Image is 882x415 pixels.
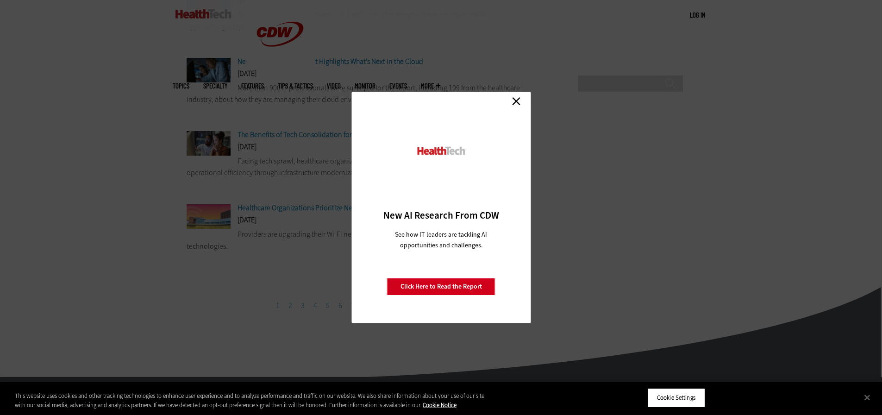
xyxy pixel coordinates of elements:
div: This website uses cookies and other tracking technologies to enhance user experience and to analy... [15,391,485,409]
img: HealthTech_0.png [416,146,466,156]
button: Cookie Settings [647,388,705,408]
h3: New AI Research From CDW [368,209,514,222]
a: Click Here to Read the Report [387,278,495,296]
a: Close [509,94,523,108]
a: More information about your privacy [423,401,457,409]
button: Close [857,387,877,408]
p: See how IT leaders are tackling AI opportunities and challenges. [384,229,498,251]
